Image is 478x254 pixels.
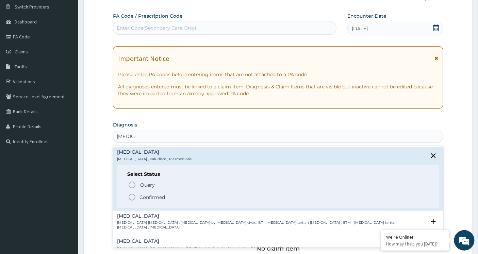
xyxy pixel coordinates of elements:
p: [MEDICAL_DATA] , Paludism , Plasmodiosis [117,157,192,162]
i: close select status [429,152,438,160]
h4: [MEDICAL_DATA] [117,214,426,219]
p: Confirmed [139,194,165,201]
span: We're online! [39,81,94,150]
span: Dashboard [15,19,37,25]
div: Enter Code(Secondary Care Only) [117,24,197,31]
span: [DATE] [352,25,368,32]
textarea: Type your message and hit 'Enter' [3,176,130,200]
p: [MEDICAL_DATA] , [MEDICAL_DATA] by [MEDICAL_DATA] ovale , Ovale tertian [MEDICAL_DATA] [117,246,281,251]
span: Query [140,182,155,188]
label: Encounter Date [347,13,386,19]
h1: Important Notice [118,55,169,62]
p: Please enter PA codes before entering items that are not attached to a PA code [118,71,439,78]
p: All diagnoses entered must be linked to a claim item. Diagnosis & Claim Items that are visible bu... [118,83,439,97]
i: status option filled [128,193,136,201]
div: Minimize live chat window [112,3,128,20]
i: status option query [128,181,136,189]
p: No claim item [256,245,300,252]
img: d_794563401_company_1708531726252_794563401 [13,34,28,51]
p: [MEDICAL_DATA] [MEDICAL_DATA] , [MEDICAL_DATA] by [MEDICAL_DATA] vivax , BT - [MEDICAL_DATA] tert... [117,220,426,230]
h6: Select Status [127,172,429,177]
div: Chat with us now [35,38,114,47]
i: open select status [429,218,438,226]
h4: [MEDICAL_DATA] [117,150,192,155]
span: Tariffs [15,64,27,70]
p: How may I help you today? [386,241,444,247]
label: Diagnosis [113,121,137,128]
label: PA Code / Prescription Code [113,13,183,19]
h4: [MEDICAL_DATA] [117,239,281,244]
span: Switch Providers [15,4,49,10]
span: Claims [15,49,28,55]
div: We're Online! [386,234,444,240]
